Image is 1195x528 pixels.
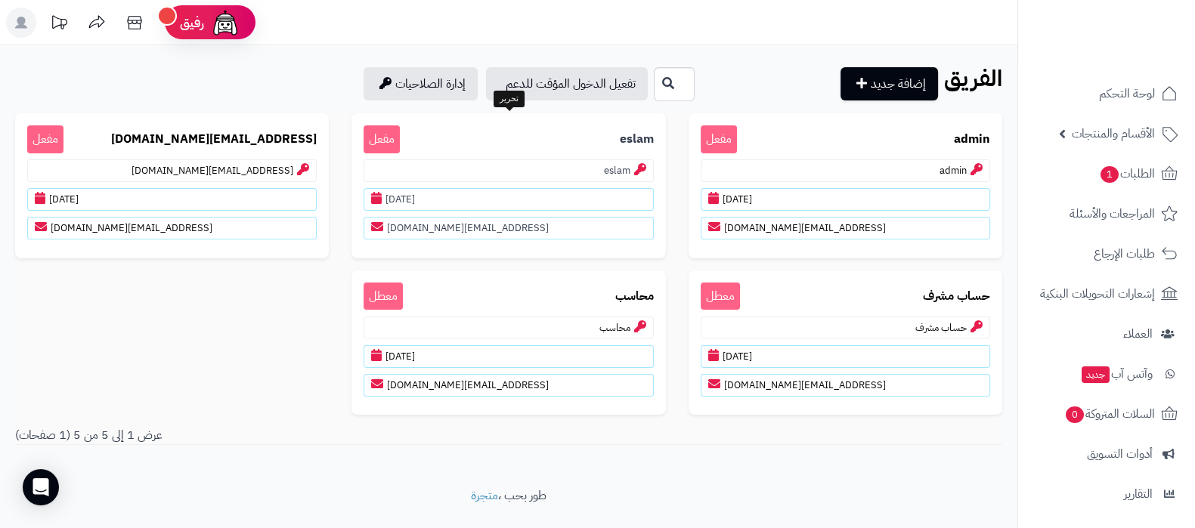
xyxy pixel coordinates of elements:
[27,217,317,239] p: [EMAIL_ADDRESS][DOMAIN_NAME]
[364,217,653,239] p: [EMAIL_ADDRESS][DOMAIN_NAME]
[701,283,740,310] span: معطل
[1027,396,1186,432] a: السلات المتروكة0
[615,288,654,305] b: محاسب
[23,469,59,505] div: Open Intercom Messenger
[1040,283,1155,304] span: إشعارات التحويلات البنكية
[27,188,317,211] p: [DATE]
[486,67,648,100] a: تفعيل الدخول المؤقت للدعم
[1027,436,1186,472] a: أدوات التسويق
[701,374,990,397] p: [EMAIL_ADDRESS][DOMAIN_NAME]
[1087,443,1153,465] span: أدوات التسويق
[364,316,653,339] p: محاسب
[1027,76,1186,112] a: لوحة التحكم
[1027,316,1186,352] a: العملاء
[620,131,654,148] b: eslam
[1124,483,1153,505] span: التقارير
[701,345,990,368] p: [DATE]
[364,283,403,310] span: معطل
[351,270,665,415] a: محاسب معطلمحاسب[DATE][EMAIL_ADDRESS][DOMAIN_NAME]
[1100,165,1119,184] span: 1
[1027,476,1186,512] a: التقارير
[364,374,653,397] p: [EMAIL_ADDRESS][DOMAIN_NAME]
[471,486,498,505] a: متجرة
[689,113,1002,258] a: admin مفعلadmin[DATE][EMAIL_ADDRESS][DOMAIN_NAME]
[351,113,665,258] a: eslam مفعلeslam[DATE][EMAIL_ADDRESS][DOMAIN_NAME]
[364,159,653,182] p: eslam
[364,125,400,153] span: مفعل
[1080,363,1153,384] span: وآتس آب
[494,91,525,107] div: تحرير
[1065,406,1085,424] span: 0
[701,316,990,339] p: حساب مشرف
[1027,196,1186,232] a: المراجعات والأسئلة
[27,125,63,153] span: مفعل
[689,270,1002,415] a: حساب مشرف معطلحساب مشرف[DATE][EMAIL_ADDRESS][DOMAIN_NAME]
[701,188,990,211] p: [DATE]
[1082,366,1110,383] span: جديد
[1027,356,1186,392] a: وآتس آبجديد
[954,131,990,148] b: admin
[27,159,317,182] p: [EMAIL_ADDRESS][DOMAIN_NAME]
[841,67,938,100] a: إضافة جديد
[364,345,653,368] p: [DATE]
[1099,83,1155,104] span: لوحة التحكم
[1027,236,1186,272] a: طلبات الإرجاع
[701,159,990,182] p: admin
[364,188,653,211] p: [DATE]
[1123,323,1153,344] span: العملاء
[210,8,240,38] img: ai-face.png
[1070,203,1155,224] span: المراجعات والأسئلة
[111,131,317,148] b: [EMAIL_ADDRESS][DOMAIN_NAME]
[701,217,990,239] p: [EMAIL_ADDRESS][DOMAIN_NAME]
[1027,156,1186,192] a: الطلبات1
[923,288,990,305] b: حساب مشرف
[944,61,1002,95] b: الفريق
[1092,26,1181,57] img: logo-2.png
[1072,123,1155,144] span: الأقسام والمنتجات
[701,125,737,153] span: مفعل
[1099,163,1155,184] span: الطلبات
[4,427,509,444] div: عرض 1 إلى 5 من 5 (1 صفحات)
[180,14,204,32] span: رفيق
[1094,243,1155,264] span: طلبات الإرجاع
[364,67,478,100] a: إدارة الصلاحيات
[40,8,78,42] a: تحديثات المنصة
[1064,403,1155,425] span: السلات المتروكة
[15,113,329,258] a: [EMAIL_ADDRESS][DOMAIN_NAME] مفعل[EMAIL_ADDRESS][DOMAIN_NAME][DATE][EMAIL_ADDRESS][DOMAIN_NAME]
[1027,276,1186,312] a: إشعارات التحويلات البنكية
